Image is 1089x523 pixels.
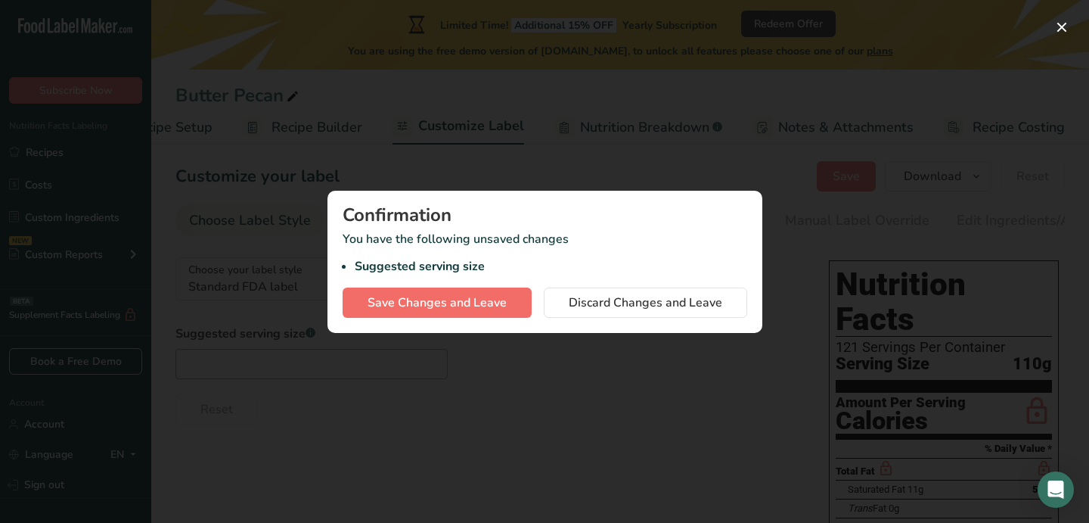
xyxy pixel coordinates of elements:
[368,294,507,312] span: Save Changes and Leave
[343,288,532,318] button: Save Changes and Leave
[343,206,747,224] div: Confirmation
[355,257,747,276] li: Suggested serving size
[569,294,722,312] span: Discard Changes and Leave
[343,230,747,276] p: You have the following unsaved changes
[1038,472,1074,508] div: Open Intercom Messenger
[544,288,747,318] button: Discard Changes and Leave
